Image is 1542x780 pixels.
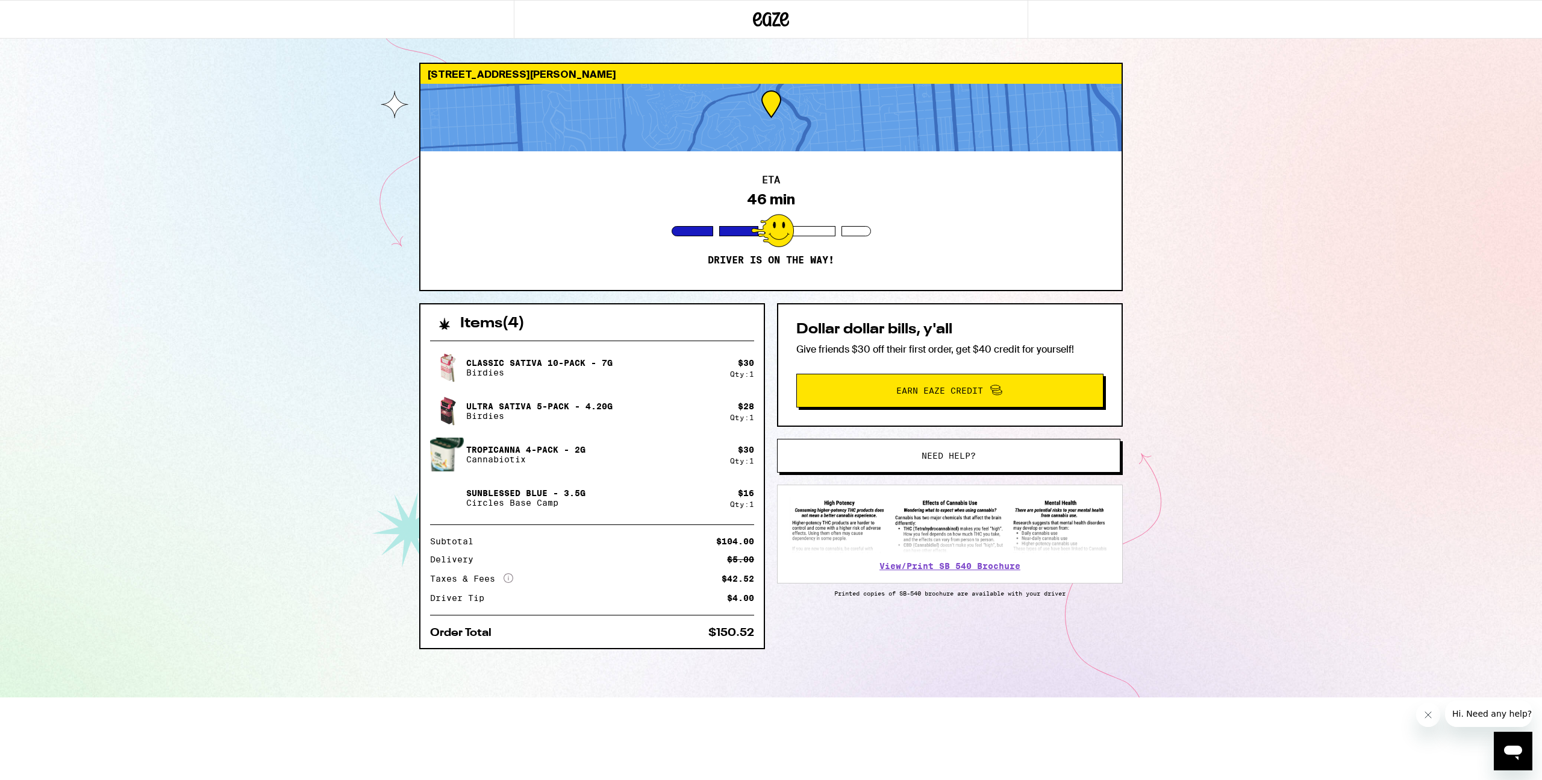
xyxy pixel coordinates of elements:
div: Driver Tip [430,594,493,602]
div: Delivery [430,555,482,564]
p: Ultra Sativa 5-Pack - 4.20g [466,401,613,411]
div: Qty: 1 [730,457,754,465]
h2: Dollar dollar bills, y'all [796,322,1103,337]
div: $5.00 [727,555,754,564]
div: Order Total [430,627,500,638]
div: $ 30 [738,358,754,368]
p: Driver is on the way! [708,254,834,266]
p: Cannabiotix [466,454,585,464]
img: Ultra Sativa 5-Pack - 4.20g [430,394,464,428]
div: $150.52 [708,627,754,638]
div: $ 30 [738,445,754,454]
div: $104.00 [716,537,754,546]
p: Birdies [466,411,613,421]
p: Give friends $30 off their first order, get $40 credit for yourself! [796,343,1103,356]
div: $ 16 [738,488,754,498]
iframe: Message from company [1445,700,1532,727]
img: SB 540 Brochure preview [790,497,1110,553]
h2: Items ( 4 ) [460,316,525,331]
iframe: Button to launch messaging window [1494,732,1532,770]
div: [STREET_ADDRESS][PERSON_NAME] [420,64,1122,84]
span: Earn Eaze Credit [896,386,983,395]
p: Classic Sativa 10-Pack - 7g [466,358,613,368]
p: Printed copies of SB-540 brochure are available with your driver [777,590,1123,597]
div: Taxes & Fees [430,573,513,584]
p: Tropicanna 4-pack - 2g [466,445,585,454]
button: Need help? [777,439,1120,473]
p: Birdies [466,368,613,377]
div: $4.00 [727,594,754,602]
button: Earn Eaze Credit [796,374,1103,407]
div: $42.52 [722,574,754,583]
img: Sunblessed Blue - 3.5g [430,481,464,515]
div: $ 28 [738,401,754,411]
div: Qty: 1 [730,414,754,421]
img: Tropicanna 4-pack - 2g [430,429,464,480]
iframe: Close message [1416,703,1440,727]
div: 46 min [747,191,795,208]
div: Qty: 1 [730,500,754,508]
div: Qty: 1 [730,370,754,378]
p: Circles Base Camp [466,498,585,508]
h2: ETA [762,175,780,185]
a: View/Print SB 540 Brochure [879,561,1020,571]
div: Subtotal [430,537,482,546]
p: Sunblessed Blue - 3.5g [466,488,585,498]
img: Classic Sativa 10-Pack - 7g [430,351,464,385]
span: Need help? [922,451,976,460]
